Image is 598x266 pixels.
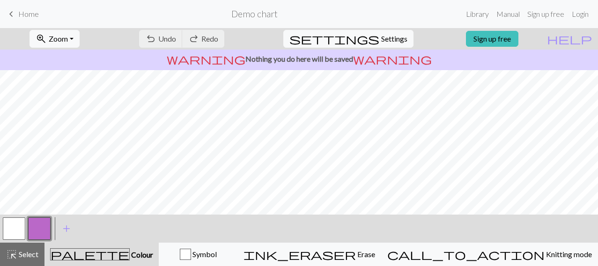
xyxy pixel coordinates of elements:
span: Colour [130,250,153,259]
a: Manual [493,5,524,23]
span: call_to_action [387,248,545,261]
h2: Demo chart [231,8,278,19]
i: Settings [289,33,379,44]
span: Settings [381,33,407,44]
span: highlight_alt [6,248,17,261]
button: SettingsSettings [283,30,413,48]
p: Nothing you do here will be saved [4,53,594,65]
span: ink_eraser [244,248,356,261]
span: Erase [356,250,375,259]
span: warning [167,52,245,65]
a: Library [462,5,493,23]
span: add [61,222,72,235]
a: Login [568,5,592,23]
button: Knitting mode [381,243,598,266]
span: Knitting mode [545,250,592,259]
span: Select [17,250,38,259]
span: warning [353,52,432,65]
span: zoom_in [36,32,47,45]
a: Sign up free [524,5,568,23]
span: Home [18,9,39,18]
span: help [547,32,592,45]
button: Erase [237,243,381,266]
span: settings [289,32,379,45]
button: Colour [44,243,159,266]
span: palette [51,248,129,261]
button: Zoom [30,30,80,48]
span: Symbol [191,250,217,259]
a: Sign up free [466,31,518,47]
span: Zoom [49,34,68,43]
a: Home [6,6,39,22]
button: Symbol [159,243,237,266]
span: keyboard_arrow_left [6,7,17,21]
